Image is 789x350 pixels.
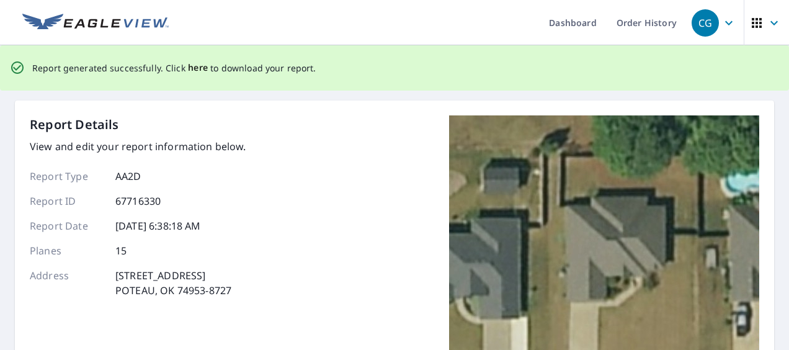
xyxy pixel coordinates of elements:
[188,60,208,76] button: here
[30,139,246,154] p: View and edit your report information below.
[30,169,104,184] p: Report Type
[115,243,127,258] p: 15
[115,194,161,209] p: 67716330
[30,268,104,298] p: Address
[32,60,316,76] p: Report generated successfully. Click to download your report.
[30,218,104,233] p: Report Date
[115,268,231,298] p: [STREET_ADDRESS] POTEAU, OK 74953-8727
[30,115,119,134] p: Report Details
[22,14,169,32] img: EV Logo
[692,9,719,37] div: CG
[30,194,104,209] p: Report ID
[30,243,104,258] p: Planes
[115,169,141,184] p: AA2D
[115,218,201,233] p: [DATE] 6:38:18 AM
